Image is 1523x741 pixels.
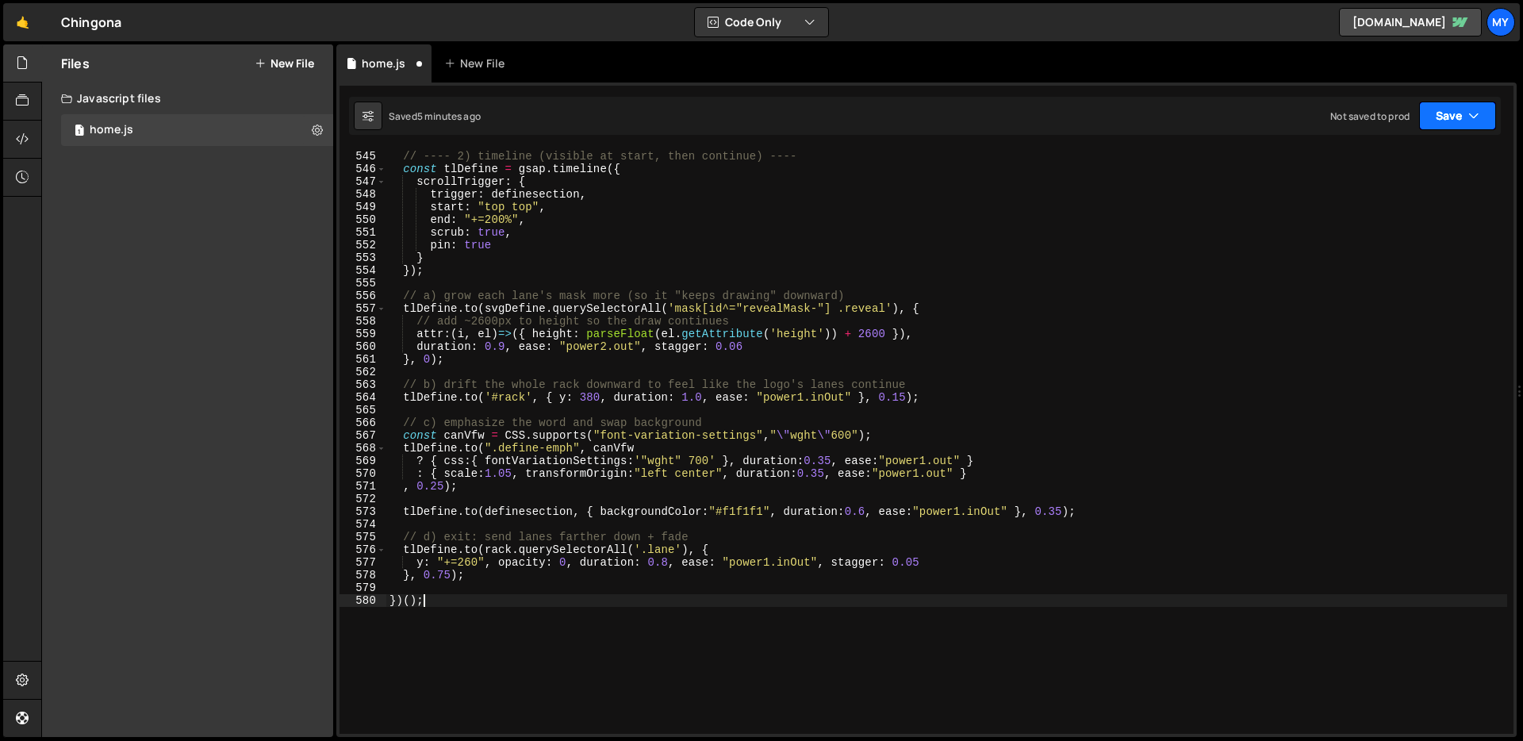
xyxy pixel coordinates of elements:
[340,188,386,201] div: 548
[695,8,828,36] button: Code Only
[61,114,333,146] div: 16722/45723.js
[340,493,386,505] div: 572
[340,531,386,543] div: 575
[340,290,386,302] div: 556
[340,302,386,315] div: 557
[340,340,386,353] div: 560
[340,251,386,264] div: 553
[444,56,511,71] div: New File
[340,467,386,480] div: 570
[340,315,386,328] div: 558
[340,353,386,366] div: 561
[340,518,386,531] div: 574
[340,505,386,518] div: 573
[75,125,84,138] span: 1
[61,55,90,72] h2: Files
[340,175,386,188] div: 547
[340,594,386,607] div: 580
[340,543,386,556] div: 576
[340,239,386,251] div: 552
[61,13,121,32] div: Chingona
[417,109,481,123] div: 5 minutes ago
[340,569,386,582] div: 578
[340,264,386,277] div: 554
[42,83,333,114] div: Javascript files
[340,455,386,467] div: 569
[1339,8,1482,36] a: [DOMAIN_NAME]
[90,123,133,137] div: home.js
[362,56,405,71] div: home.js
[340,150,386,163] div: 545
[3,3,42,41] a: 🤙
[340,226,386,239] div: 551
[340,201,386,213] div: 549
[340,213,386,226] div: 550
[1487,8,1515,36] a: My
[340,582,386,594] div: 579
[340,163,386,175] div: 546
[389,109,481,123] div: Saved
[340,391,386,404] div: 564
[340,417,386,429] div: 566
[340,556,386,569] div: 577
[255,57,314,70] button: New File
[340,366,386,378] div: 562
[340,277,386,290] div: 555
[340,480,386,493] div: 571
[340,429,386,442] div: 567
[340,328,386,340] div: 559
[340,378,386,391] div: 563
[340,442,386,455] div: 568
[1330,109,1410,123] div: Not saved to prod
[1419,102,1496,130] button: Save
[340,404,386,417] div: 565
